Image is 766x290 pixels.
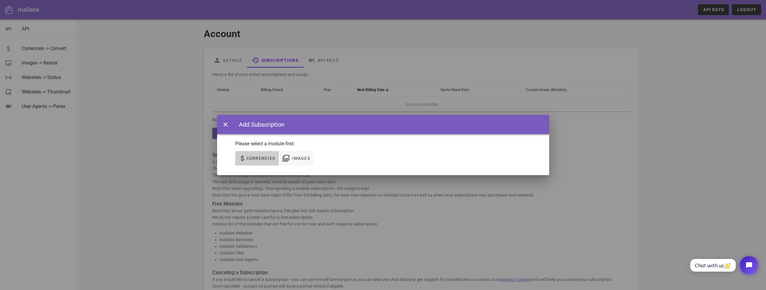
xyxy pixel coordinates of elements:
[684,251,763,279] iframe: Tidio Chat
[292,156,310,161] span: Images
[235,151,279,165] button: Currencies
[235,140,531,147] p: Please select a module first:
[246,156,275,161] span: Currencies
[233,120,284,129] div: Add Subscription
[279,151,314,165] button: Images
